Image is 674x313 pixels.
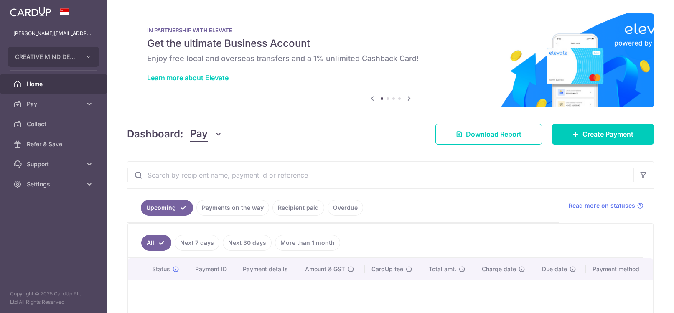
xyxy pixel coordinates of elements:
th: Payment method [586,258,653,280]
a: Download Report [435,124,542,145]
p: IN PARTNERSHIP WITH ELEVATE [147,27,634,33]
button: Pay [190,126,222,142]
a: Recipient paid [272,200,324,216]
span: Support [27,160,82,168]
h5: Get the ultimate Business Account [147,37,634,50]
a: Read more on statuses [569,201,643,210]
span: Pay [190,126,208,142]
span: Home [27,80,82,88]
span: Due date [542,265,567,273]
a: More than 1 month [275,235,340,251]
input: Search by recipient name, payment id or reference [127,162,633,188]
a: Next 7 days [175,235,219,251]
span: Read more on statuses [569,201,635,210]
span: Refer & Save [27,140,82,148]
span: Pay [27,100,82,108]
span: Total amt. [429,265,456,273]
h6: Enjoy free local and overseas transfers and a 1% unlimited Cashback Card! [147,53,634,64]
span: Settings [27,180,82,188]
button: CREATIVE MIND DESIGN PTE. LTD. [8,47,99,67]
th: Payment details [236,258,298,280]
a: Create Payment [552,124,654,145]
img: Renovation banner [127,13,654,107]
p: [PERSON_NAME][EMAIL_ADDRESS][DOMAIN_NAME] [13,29,94,38]
th: Payment ID [188,258,236,280]
span: Create Payment [582,129,633,139]
img: CardUp [10,7,51,17]
h4: Dashboard: [127,127,183,142]
span: Amount & GST [305,265,345,273]
a: Next 30 days [223,235,272,251]
span: Download Report [466,129,521,139]
a: Payments on the way [196,200,269,216]
a: Upcoming [141,200,193,216]
span: Collect [27,120,82,128]
a: Learn more about Elevate [147,74,229,82]
span: Charge date [482,265,516,273]
span: CREATIVE MIND DESIGN PTE. LTD. [15,53,77,61]
span: Status [152,265,170,273]
span: CardUp fee [371,265,403,273]
a: Overdue [328,200,363,216]
a: All [141,235,171,251]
